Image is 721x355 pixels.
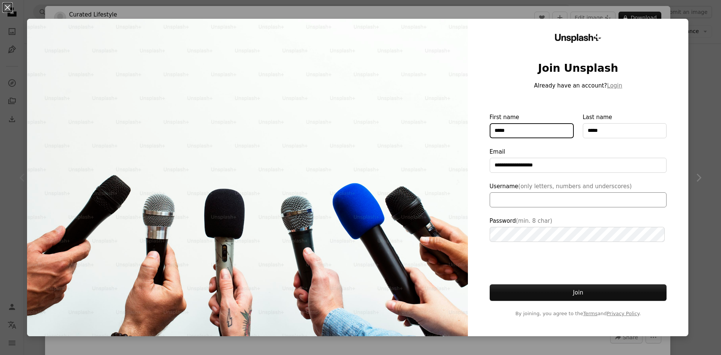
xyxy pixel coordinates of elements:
label: Last name [583,113,667,138]
input: First name [490,123,574,138]
input: Last name [583,123,667,138]
input: Password(min. 8 char) [490,227,665,242]
span: (only letters, numbers and underscores) [518,183,632,190]
span: (min. 8 char) [516,218,552,224]
a: Terms [583,311,597,316]
input: Email [490,158,667,173]
label: First name [490,113,574,138]
button: Join [490,284,667,301]
span: By joining, you agree to the and . [490,310,667,317]
p: Already have an account? [490,81,667,90]
label: Password [490,216,667,242]
label: Username [490,182,667,207]
input: Username(only letters, numbers and underscores) [490,192,667,207]
h1: Join Unsplash [490,62,667,75]
label: Email [490,147,667,173]
button: Login [607,81,622,90]
a: Privacy Policy [607,311,640,316]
